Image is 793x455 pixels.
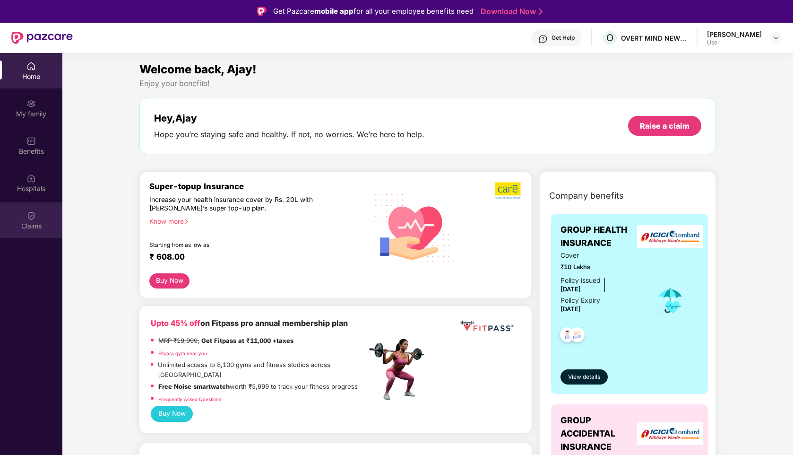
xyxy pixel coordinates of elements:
[11,32,73,44] img: New Pazcare Logo
[26,211,36,220] img: svg+xml;base64,PHN2ZyBpZD0iQ2xhaW0iIHhtbG5zPSJodHRwOi8vd3d3LnczLm9yZy8yMDAwL3N2ZyIgd2lkdGg9IjIwIi...
[560,223,642,250] span: GROUP HEALTH INSURANCE
[26,174,36,183] img: svg+xml;base64,PHN2ZyBpZD0iSG9zcGl0YWxzIiB4bWxucz0iaHR0cDovL3d3dy53My5vcmcvMjAwMC9zdmciIHdpZHRoPS...
[26,136,36,146] img: svg+xml;base64,PHN2ZyBpZD0iQmVuZWZpdHMiIHhtbG5zPSJodHRwOi8vd3d3LnczLm9yZy8yMDAwL3N2ZyIgd2lkdGg9Ij...
[149,195,326,213] div: Increase your health insurance cover by Rs. 20L with [PERSON_NAME]’s super top-up plan.
[655,285,686,316] img: icon
[149,217,361,224] div: Know more
[560,305,581,313] span: [DATE]
[158,396,223,402] a: Frequently Asked Questions!
[481,7,540,17] a: Download Now
[151,406,193,422] button: Buy Now
[637,225,703,248] img: insurerLogo
[139,62,257,76] span: Welcome back, Ajay!
[606,32,613,44] span: O
[707,30,762,39] div: [PERSON_NAME]
[621,34,687,43] div: OVERT MIND NEW IDEAS TECHNOLOGIES
[538,34,548,44] img: svg+xml;base64,PHN2ZyBpZD0iSGVscC0zMngzMiIgeG1sbnM9Imh0dHA6Ly93d3cudzMub3JnLzIwMDAvc3ZnIiB3aWR0aD...
[707,39,762,46] div: User
[560,369,608,385] button: View details
[158,350,207,356] a: Fitpass gym near you
[158,382,358,391] p: worth ₹5,999 to track your fitness progress
[151,318,200,328] b: Upto 45% off
[539,7,543,17] img: Stroke
[568,373,600,382] span: View details
[560,275,601,286] div: Policy issued
[366,336,432,402] img: fpp.png
[184,219,189,224] span: right
[154,113,424,124] div: Hey, Ajay
[158,337,199,344] del: MRP ₹19,999,
[458,317,515,335] img: fppp.png
[552,34,575,42] div: Get Help
[314,7,353,16] strong: mobile app
[560,262,642,271] span: ₹10 Lakhs
[149,242,327,248] div: Starting from as low as
[556,324,579,348] img: svg+xml;base64,PHN2ZyB4bWxucz0iaHR0cDovL3d3dy53My5vcmcvMjAwMC9zdmciIHdpZHRoPSI0OC45NDMiIGhlaWdodD...
[154,130,424,140] div: Hope you’re staying safe and healthy. If not, no worries. We’re here to help.
[149,273,190,289] button: Buy Now
[26,61,36,71] img: svg+xml;base64,PHN2ZyBpZD0iSG9tZSIgeG1sbnM9Imh0dHA6Ly93d3cudzMub3JnLzIwMDAvc3ZnIiB3aWR0aD0iMjAiIG...
[640,121,690,131] div: Raise a claim
[273,6,474,17] div: Get Pazcare for all your employee benefits need
[158,360,366,379] p: Unlimited access to 8,100 gyms and fitness studios across [GEOGRAPHIC_DATA]
[257,7,267,16] img: Logo
[560,414,642,454] span: GROUP ACCIDENTAL INSURANCE
[151,318,348,328] b: on Fitpass pro annual membership plan
[26,99,36,108] img: svg+xml;base64,PHN2ZyB3aWR0aD0iMjAiIGhlaWdodD0iMjAiIHZpZXdCb3g9IjAgMCAyMCAyMCIgZmlsbD0ibm9uZSIgeG...
[560,250,642,261] span: Cover
[201,337,293,344] strong: Get Fitpass at ₹11,000 +taxes
[560,285,581,293] span: [DATE]
[149,252,357,263] div: ₹ 608.00
[772,34,780,42] img: svg+xml;base64,PHN2ZyBpZD0iRHJvcGRvd24tMzJ4MzIiIHhtbG5zPSJodHRwOi8vd3d3LnczLm9yZy8yMDAwL3N2ZyIgd2...
[549,189,624,202] span: Company benefits
[637,422,703,446] img: insurerLogo
[158,383,230,390] strong: Free Noise smartwatch
[149,182,367,191] div: Super-topup Insurance
[368,182,458,273] img: svg+xml;base64,PHN2ZyB4bWxucz0iaHR0cDovL3d3dy53My5vcmcvMjAwMC9zdmciIHhtbG5zOnhsaW5rPSJodHRwOi8vd3...
[139,79,716,88] div: Enjoy your benefits!
[566,324,589,348] img: svg+xml;base64,PHN2ZyB4bWxucz0iaHR0cDovL3d3dy53My5vcmcvMjAwMC9zdmciIHdpZHRoPSI0OC45NDMiIGhlaWdodD...
[495,182,522,200] img: b5dec4f62d2307b9de63beb79f102df3.png
[560,295,600,306] div: Policy Expiry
